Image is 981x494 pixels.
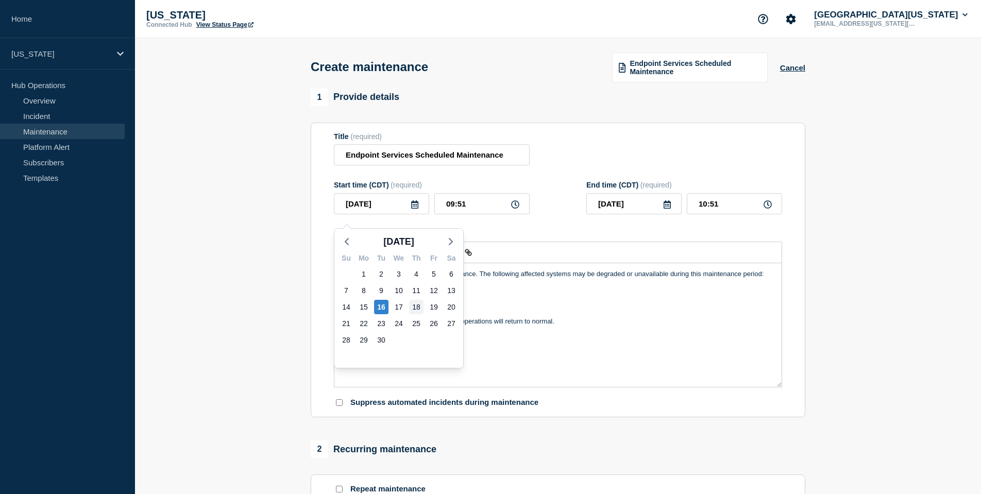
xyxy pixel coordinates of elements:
[352,298,774,308] li: WSUS
[334,181,530,189] div: Start time (CDT)
[390,252,408,266] div: We
[146,21,192,28] p: Connected Hub
[408,252,425,266] div: Th
[357,300,371,314] div: Monday, Sep 15, 2025
[352,288,774,298] li: Workspace ONE (AirWatch)
[146,9,352,21] p: [US_STATE]
[640,181,672,189] span: (required)
[444,316,459,331] div: Saturday, Sep 27, 2025
[392,316,406,331] div: Wednesday, Sep 24, 2025
[357,283,371,298] div: Monday, Sep 8, 2025
[586,193,682,214] input: YYYY-MM-DD
[311,89,399,106] div: Provide details
[409,300,424,314] div: Thursday, Sep 18, 2025
[334,230,782,238] div: Message
[336,399,343,406] input: Suppress automated incidents during maintenance
[461,246,476,259] button: Toggle link
[427,316,441,331] div: Friday, Sep 26, 2025
[752,8,774,30] button: Support
[196,21,253,28] a: View Status Page
[409,267,424,281] div: Thursday, Sep 4, 2025
[357,267,371,281] div: Monday, Sep 1, 2025
[374,333,388,347] div: Tuesday, Sep 30, 2025
[342,269,774,279] p: EPS services are scheduled for maintenance. The following affected systems may be degraded or una...
[391,181,422,189] span: (required)
[812,20,919,27] p: [EMAIL_ADDRESS][US_STATE][DOMAIN_NAME]
[11,49,110,58] p: [US_STATE]
[374,300,388,314] div: Tuesday, Sep 16, 2025
[427,283,441,298] div: Friday, Sep 12, 2025
[444,300,459,314] div: Saturday, Sep 20, 2025
[630,59,760,76] span: Endpoint Services Scheduled Maintenance
[427,267,441,281] div: Friday, Sep 5, 2025
[311,440,328,458] span: 2
[687,193,782,214] input: HH:MM
[392,267,406,281] div: Wednesday, Sep 3, 2025
[383,234,414,249] span: [DATE]
[780,63,805,72] button: Cancel
[444,267,459,281] div: Saturday, Sep 6, 2025
[425,252,443,266] div: Fr
[350,484,426,494] p: Repeat maintenance
[586,181,782,189] div: End time (CDT)
[336,486,343,492] input: Repeat maintenance
[409,316,424,331] div: Thursday, Sep 25, 2025
[334,263,782,387] div: Message
[342,317,774,326] p: Once maintenance is complete, service operations will return to normal.
[357,316,371,331] div: Monday, Sep 22, 2025
[379,234,418,249] button: [DATE]
[392,300,406,314] div: Wednesday, Sep 17, 2025
[339,316,353,331] div: Sunday, Sep 21, 2025
[409,283,424,298] div: Thursday, Sep 11, 2025
[374,316,388,331] div: Tuesday, Sep 23, 2025
[350,398,538,407] p: Suppress automated incidents during maintenance
[434,193,530,214] input: HH:MM
[374,283,388,298] div: Tuesday, Sep 9, 2025
[350,132,382,141] span: (required)
[444,283,459,298] div: Saturday, Sep 13, 2025
[339,333,353,347] div: Sunday, Sep 28, 2025
[780,8,802,30] button: Account settings
[392,283,406,298] div: Wednesday, Sep 10, 2025
[334,144,530,165] input: Title
[311,89,328,106] span: 1
[311,60,428,74] h1: Create maintenance
[373,252,390,266] div: Tu
[355,252,373,266] div: Mo
[311,440,436,458] div: Recurring maintenance
[357,333,371,347] div: Monday, Sep 29, 2025
[427,300,441,314] div: Friday, Sep 19, 2025
[339,283,353,298] div: Sunday, Sep 7, 2025
[337,252,355,266] div: Su
[619,63,626,72] img: template icon
[334,132,530,141] div: Title
[443,252,460,266] div: Sa
[339,300,353,314] div: Sunday, Sep 14, 2025
[374,267,388,281] div: Tuesday, Sep 2, 2025
[812,10,970,20] button: [GEOGRAPHIC_DATA][US_STATE]
[334,193,429,214] input: YYYY-MM-DD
